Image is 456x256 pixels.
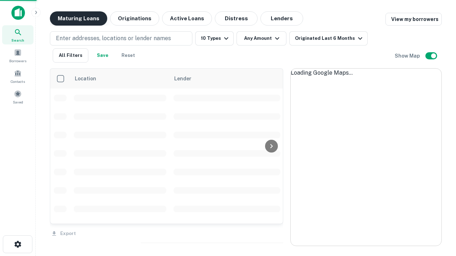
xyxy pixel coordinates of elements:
th: Location [70,69,170,89]
button: Save your search to get updates of matches that match your search criteria. [91,48,114,63]
iframe: Chat Widget [420,176,456,210]
span: Lender [174,74,191,83]
button: 10 Types [195,31,234,46]
p: Enter addresses, locations or lender names [56,34,171,43]
button: Distress [215,11,258,26]
button: Active Loans [162,11,212,26]
div: Originated Last 6 Months [295,34,364,43]
button: Originated Last 6 Months [289,31,368,46]
button: Lenders [260,11,303,26]
span: Saved [13,99,23,105]
img: capitalize-icon.png [11,6,25,20]
a: Search [2,25,33,44]
button: Originations [110,11,159,26]
a: View my borrowers [385,13,442,26]
span: Borrowers [9,58,26,64]
a: Saved [2,87,33,106]
button: Any Amount [237,31,286,46]
a: Borrowers [2,46,33,65]
a: Contacts [2,66,33,86]
span: Location [74,74,105,83]
button: Reset [117,48,140,63]
span: Search [11,37,24,43]
h6: Show Map [395,52,421,60]
div: Loading Google Maps... [291,69,441,77]
button: All Filters [53,48,88,63]
span: Contacts [11,79,25,84]
th: Lender [170,69,284,89]
button: Maturing Loans [50,11,107,26]
button: Enter addresses, locations or lender names [50,31,192,46]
